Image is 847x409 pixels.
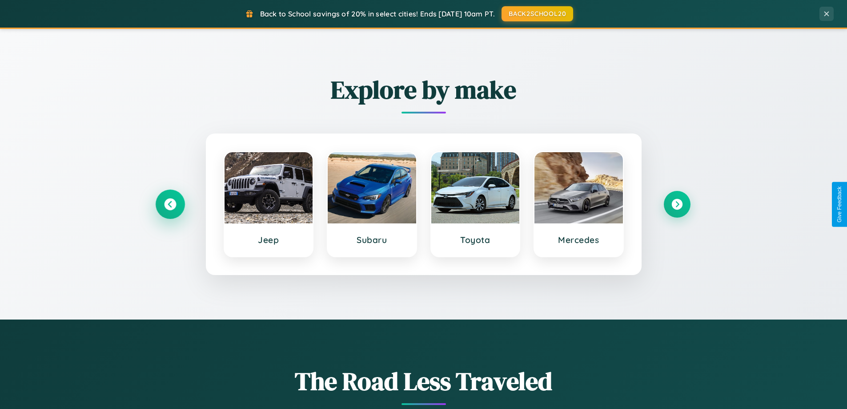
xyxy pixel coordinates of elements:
[233,235,304,245] h3: Jeep
[337,235,407,245] h3: Subaru
[543,235,614,245] h3: Mercedes
[836,186,843,223] div: Give Feedback
[157,364,690,398] h1: The Road Less Traveled
[157,73,690,107] h2: Explore by make
[502,6,573,21] button: BACK2SCHOOL20
[260,9,495,18] span: Back to School savings of 20% in select cities! Ends [DATE] 10am PT.
[440,235,511,245] h3: Toyota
